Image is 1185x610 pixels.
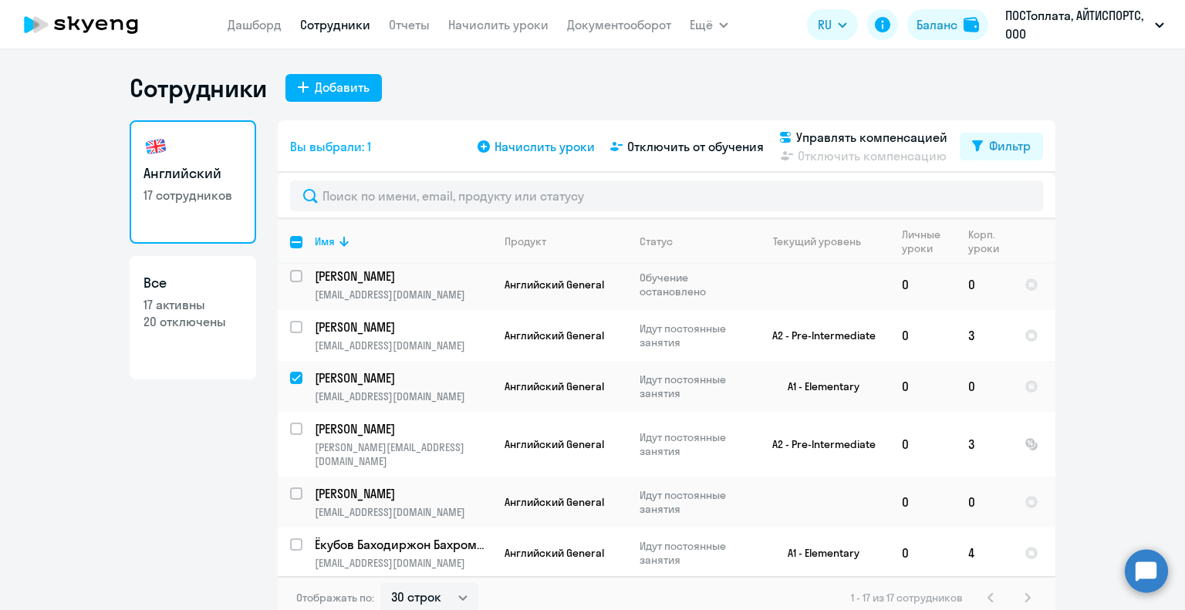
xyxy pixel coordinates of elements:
input: Поиск по имени, email, продукту или статусу [290,180,1043,211]
div: Имя [315,234,491,248]
p: [PERSON_NAME] [315,369,489,386]
span: RU [818,15,832,34]
span: Английский General [505,329,604,342]
h3: Все [143,273,242,293]
p: Ёкубов Баходиржон Бахромжон Угли [315,536,489,553]
span: Начислить уроки [495,137,595,156]
a: [PERSON_NAME] [315,369,491,386]
button: ПОСТоплата, АЙТИСПОРТС, ООО [998,6,1172,43]
div: Корп. уроки [968,227,1001,255]
div: Баланс [917,15,957,34]
a: [PERSON_NAME] [315,318,491,335]
button: Ещё [690,9,728,40]
td: A1 - Elementary [746,361,890,412]
div: Продукт [505,234,626,248]
button: Балансbalance [907,9,988,40]
div: Личные уроки [902,227,955,255]
td: 0 [956,259,1012,310]
td: 0 [890,361,956,412]
td: 0 [956,361,1012,412]
div: Продукт [505,234,546,248]
span: Английский General [505,546,604,560]
a: Ёкубов Баходиржон Бахромжон Угли [315,536,491,553]
img: balance [964,17,979,32]
p: [EMAIL_ADDRESS][DOMAIN_NAME] [315,505,491,519]
td: 0 [890,259,956,310]
a: Английский17 сотрудников [130,120,256,244]
img: english [143,134,168,159]
td: 0 [890,412,956,477]
span: Отключить от обучения [627,137,764,156]
p: ПОСТоплата, АЙТИСПОРТС, ООО [1005,6,1149,43]
span: Вы выбрали: 1 [290,137,371,156]
p: [PERSON_NAME][EMAIL_ADDRESS][DOMAIN_NAME] [315,440,491,468]
td: 4 [956,527,1012,578]
p: [EMAIL_ADDRESS][DOMAIN_NAME] [315,556,491,570]
td: 0 [956,477,1012,527]
p: [EMAIL_ADDRESS][DOMAIN_NAME] [315,288,491,302]
p: [PERSON_NAME] [315,318,489,335]
div: Корп. уроки [968,227,1011,255]
span: Английский General [505,379,604,393]
p: Идут постоянные занятия [640,322,745,349]
h3: Английский [143,163,242,184]
button: Добавить [285,74,382,102]
span: Отображать по: [296,591,374,605]
span: Английский General [505,437,604,451]
p: [EMAIL_ADDRESS][DOMAIN_NAME] [315,339,491,352]
div: Текущий уровень [758,234,889,248]
td: 0 [890,527,956,578]
a: [PERSON_NAME] [315,268,491,285]
a: Все17 активны20 отключены [130,256,256,379]
p: [PERSON_NAME] [315,420,489,437]
a: Дашборд [228,17,282,32]
div: Добавить [315,78,370,96]
td: A2 - Pre-Intermediate [746,310,890,361]
p: [EMAIL_ADDRESS][DOMAIN_NAME] [315,389,491,403]
div: Имя [315,234,335,248]
td: A2 - Pre-Intermediate [746,412,890,477]
td: 0 [890,310,956,361]
div: Личные уроки [902,227,945,255]
p: 20 отключены [143,313,242,330]
div: Статус [640,234,673,248]
span: Английский General [505,278,604,292]
p: 17 активны [143,296,242,313]
a: Документооборот [567,17,671,32]
p: Идут постоянные занятия [640,488,745,516]
div: Фильтр [989,136,1031,155]
p: Обучение остановлено [640,271,745,298]
td: 0 [890,477,956,527]
div: Текущий уровень [773,234,861,248]
span: Управлять компенсацией [796,128,947,147]
td: A1 - Elementary [746,527,890,578]
p: 17 сотрудников [143,187,242,204]
p: Идут постоянные занятия [640,372,745,400]
td: 3 [956,310,1012,361]
span: Ещё [690,15,713,34]
p: Идут постоянные занятия [640,430,745,458]
a: [PERSON_NAME] [315,485,491,502]
p: [PERSON_NAME] [315,268,489,285]
a: Начислить уроки [448,17,549,32]
button: Фильтр [960,133,1043,160]
button: RU [807,9,858,40]
td: 3 [956,412,1012,477]
a: Отчеты [389,17,430,32]
p: Идут постоянные занятия [640,539,745,567]
span: 1 - 17 из 17 сотрудников [851,591,963,605]
a: [PERSON_NAME] [315,420,491,437]
p: [PERSON_NAME] [315,485,489,502]
h1: Сотрудники [130,72,267,103]
a: Сотрудники [300,17,370,32]
div: Статус [640,234,745,248]
span: Английский General [505,495,604,509]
